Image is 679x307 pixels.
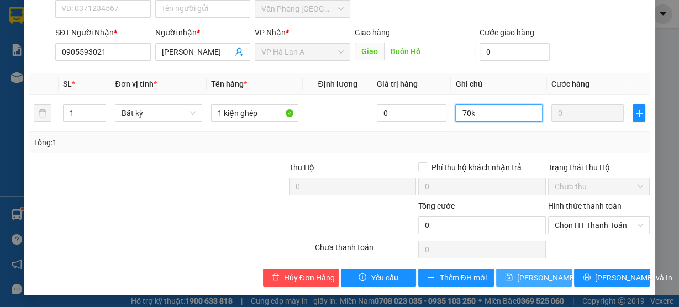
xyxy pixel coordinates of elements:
span: Giao hàng [355,28,390,37]
span: Bất kỳ [122,105,196,121]
li: In ngày: 19:17 14/08 [6,82,160,97]
input: Dọc đường [384,43,475,60]
span: [PERSON_NAME] và In [595,272,672,284]
span: save [505,273,513,282]
span: Tên hàng [211,80,247,88]
input: Cước giao hàng [480,43,550,61]
span: printer [583,273,591,282]
input: Ghi Chú [455,104,543,122]
span: Giá trị hàng [377,80,418,88]
span: Yêu cầu [371,272,398,284]
span: plus [427,273,435,282]
div: SĐT Người Nhận [55,27,151,39]
label: Hình thức thanh toán [548,202,622,210]
span: delete [272,273,280,282]
span: Thu Hộ [289,163,314,172]
div: Trạng thái Thu Hộ [548,161,650,173]
button: printer[PERSON_NAME] và In [574,269,650,287]
th: Ghi chú [451,73,547,95]
button: plus [633,104,645,122]
span: Hủy Đơn Hàng [284,272,335,284]
span: Thêm ĐH mới [439,272,486,284]
button: deleteHủy Đơn Hàng [263,269,339,287]
span: [PERSON_NAME] đổi [517,272,588,284]
span: VP Nhận [255,28,286,37]
label: Cước giao hàng [480,28,534,37]
button: plusThêm ĐH mới [418,269,494,287]
span: Tổng cước [418,202,455,210]
div: Tổng: 1 [34,136,263,149]
li: Thảo Lan [6,66,160,82]
input: VD: Bàn, Ghế [211,104,298,122]
div: Người nhận [155,27,251,39]
span: Giao [355,43,384,60]
span: Định lượng [318,80,357,88]
span: user-add [235,47,244,56]
span: exclamation-circle [359,273,366,282]
button: save[PERSON_NAME] đổi [496,269,572,287]
span: VP Hà Lan A [261,44,344,60]
span: Đơn vị tính [115,80,156,88]
button: delete [34,104,51,122]
button: exclamation-circleYêu cầu [341,269,417,287]
span: plus [633,109,645,118]
span: Cước hàng [551,80,589,88]
span: Phí thu hộ khách nhận trả [427,161,525,173]
span: SL [63,80,72,88]
span: Văn Phòng Sài Gòn [261,1,344,17]
input: 0 [551,104,624,122]
div: Chưa thanh toán [314,241,418,261]
span: Chưa thu [555,178,643,195]
span: Chọn HT Thanh Toán [555,217,643,234]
